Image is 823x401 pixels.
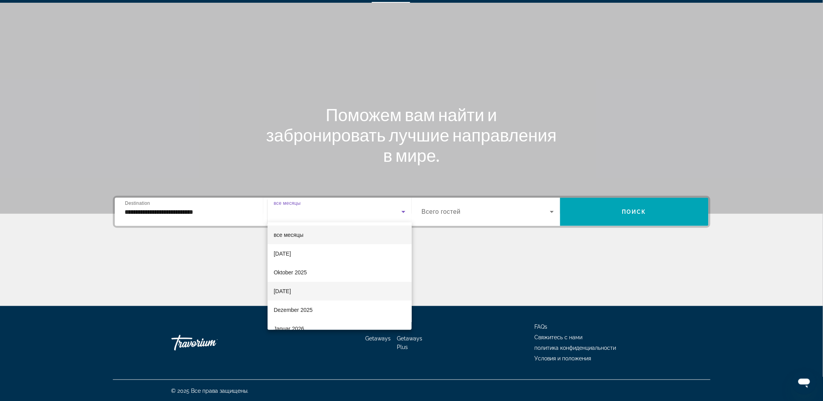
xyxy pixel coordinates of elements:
[274,232,303,238] span: все месяцы
[792,370,817,395] iframe: Schaltfläche zum Öffnen des Messaging-Fensters
[274,268,307,277] span: Oktober 2025
[274,249,291,258] span: [DATE]
[274,305,313,315] span: Dezember 2025
[274,286,291,296] span: [DATE]
[274,324,304,333] span: Januar 2026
